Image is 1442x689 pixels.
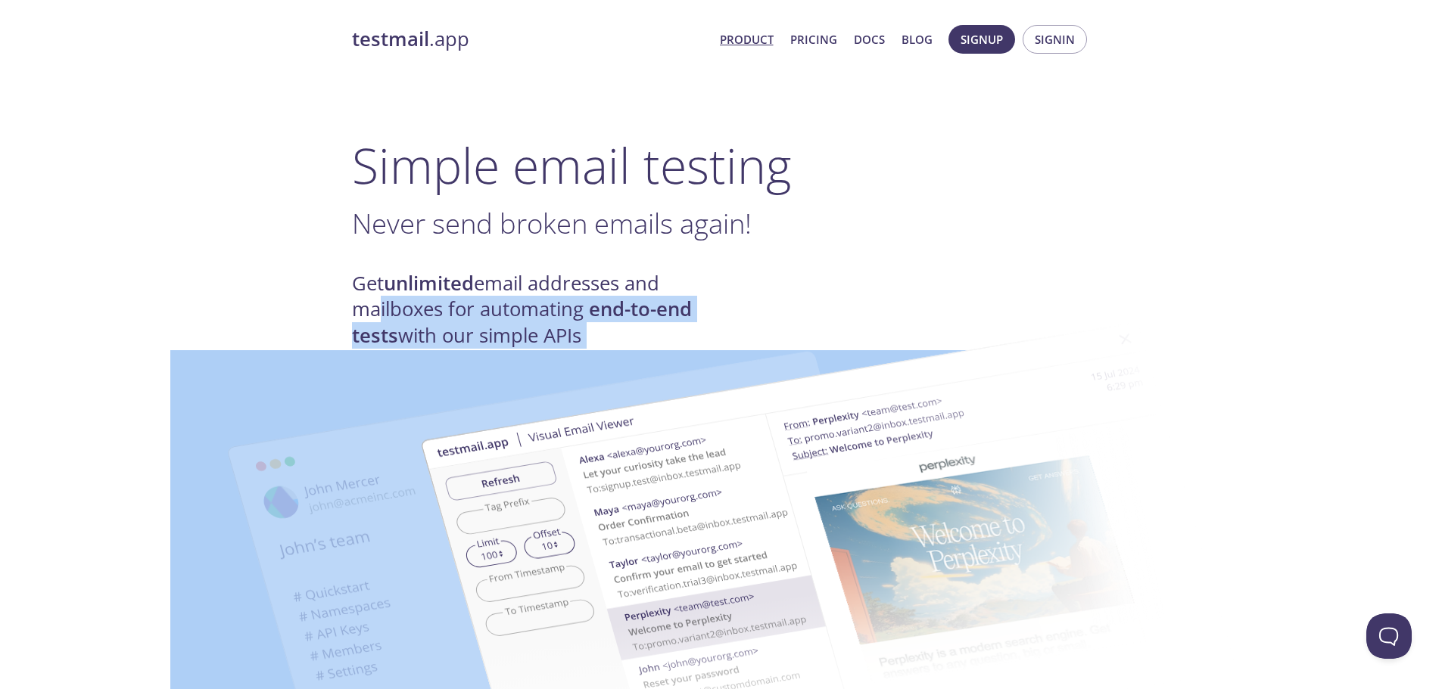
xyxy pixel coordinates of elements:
button: Signin [1023,25,1087,54]
a: testmail.app [352,26,708,52]
a: Blog [902,29,933,49]
a: Docs [854,29,885,49]
span: Never send broken emails again! [352,204,752,242]
button: Signup [948,25,1015,54]
a: Pricing [790,29,837,49]
iframe: Help Scout Beacon - Open [1366,613,1412,659]
strong: testmail [352,26,429,52]
h1: Simple email testing [352,136,1091,194]
strong: unlimited [384,270,474,296]
span: Signin [1035,29,1075,49]
strong: end-to-end tests [352,296,692,348]
span: Signup [961,29,1003,49]
h4: Get email addresses and mailboxes for automating with our simple APIs [352,271,721,349]
a: Product [720,29,774,49]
